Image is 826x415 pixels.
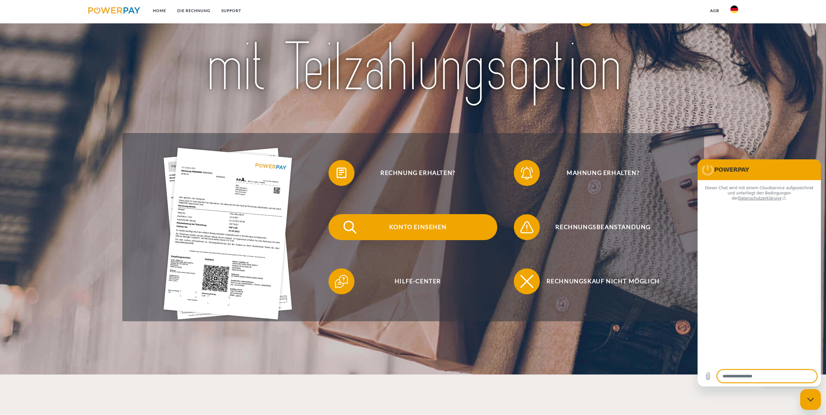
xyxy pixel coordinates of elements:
a: DIE RECHNUNG [171,5,216,17]
img: qb_search.svg [342,219,358,235]
img: qb_help.svg [333,273,350,289]
img: qb_bell.svg [519,165,535,181]
span: Rechnungskauf nicht möglich [524,268,683,294]
span: Mahnung erhalten? [524,160,683,186]
button: Konto einsehen [328,214,497,240]
span: Rechnung erhalten? [338,160,497,186]
button: Hilfe-Center [328,268,497,294]
a: Home [147,5,171,17]
button: Mahnung erhalten? [514,160,683,186]
img: qb_close.svg [519,273,535,289]
a: agb [705,5,725,17]
img: qb_warning.svg [519,219,535,235]
img: logo-powerpay.svg [88,7,141,14]
a: SUPPORT [216,5,246,17]
img: de [730,6,738,13]
span: Konto einsehen [338,214,497,240]
iframe: Messaging-Fenster [697,159,821,386]
button: Rechnung erhalten? [328,160,497,186]
img: single_invoice_powerpay_de.jpg [164,148,292,319]
button: Rechnungskauf nicht möglich [514,268,683,294]
iframe: Schaltfläche zum Öffnen des Messaging-Fensters; Konversation läuft [800,389,821,410]
button: Rechnungsbeanstandung [514,214,683,240]
span: Hilfe-Center [338,268,497,294]
span: Rechnungsbeanstandung [524,214,683,240]
img: qb_bill.svg [333,165,350,181]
